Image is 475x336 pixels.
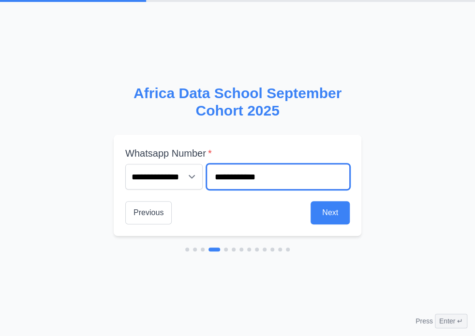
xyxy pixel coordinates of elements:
[311,201,350,224] button: Next
[125,146,350,160] label: Whatsapp Number
[125,201,172,224] button: Previous
[416,314,467,328] div: Press
[435,314,467,328] span: Enter ↵
[114,85,361,119] h2: Africa Data School September Cohort 2025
